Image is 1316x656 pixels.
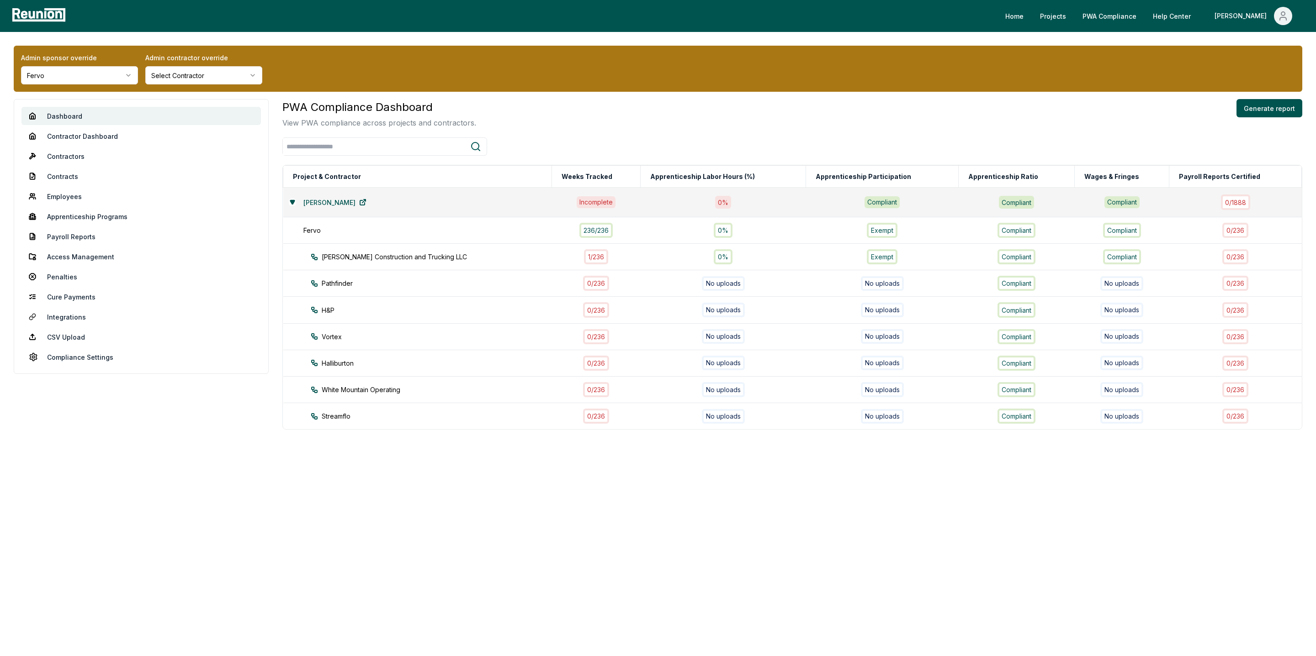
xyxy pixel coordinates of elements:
a: Penalties [21,268,261,286]
div: No uploads [861,276,904,291]
a: Home [998,7,1031,25]
div: 0 / 236 [583,356,609,371]
div: 0 / 236 [583,409,609,424]
div: Compliant [1103,223,1141,238]
div: No uploads [702,409,745,424]
a: Cure Payments [21,288,261,306]
div: 0 / 236 [1222,302,1248,317]
button: Wages & Fringes [1083,168,1141,186]
div: 0 / 236 [583,276,609,291]
div: No uploads [702,356,745,370]
div: Vortex [311,332,568,341]
div: No uploads [861,382,904,397]
div: 0 / 236 [1222,382,1248,397]
a: Integrations [21,308,261,326]
div: Compliant [998,276,1035,291]
div: 0 / 236 [1222,409,1248,424]
div: Compliant [999,196,1034,208]
div: 0 / 236 [583,302,609,317]
div: No uploads [702,382,745,397]
a: Compliance Settings [21,348,261,366]
div: 0 / 236 [1222,356,1248,371]
div: Compliant [1103,249,1141,264]
div: [PERSON_NAME] Construction and Trucking LLC [311,252,568,262]
div: No uploads [702,276,745,291]
label: Admin sponsor override [21,53,138,63]
div: Exempt [867,223,897,238]
a: PWA Compliance [1075,7,1144,25]
a: CSV Upload [21,328,261,346]
button: [PERSON_NAME] [1207,7,1300,25]
div: Compliant [998,356,1035,371]
a: Dashboard [21,107,261,125]
a: Help Center [1146,7,1198,25]
div: 1 / 236 [584,249,608,264]
div: Incomplete [577,196,616,208]
div: Fervo [303,226,561,235]
div: 0% [714,223,732,238]
div: No uploads [861,409,904,424]
div: 0 / 236 [1222,249,1248,264]
div: Exempt [867,249,897,264]
div: 0 / 236 [1222,223,1248,238]
div: 0 / 236 [1222,276,1248,291]
div: No uploads [861,329,904,344]
div: Compliant [998,223,1035,238]
a: Apprenticeship Programs [21,207,261,226]
div: No uploads [1100,382,1143,397]
p: View PWA compliance across projects and contractors. [282,117,476,128]
div: Compliant [998,249,1035,264]
div: 0 / 236 [583,382,609,397]
a: Contracts [21,167,261,185]
div: No uploads [1100,356,1143,370]
div: No uploads [1100,276,1143,291]
div: 0 / 236 [1222,329,1248,344]
div: No uploads [861,356,904,370]
div: 0 / 1888 [1221,194,1250,210]
div: No uploads [702,303,745,317]
a: [PERSON_NAME] [296,193,374,211]
div: No uploads [702,329,745,344]
div: No uploads [1100,409,1143,424]
div: [PERSON_NAME] [1215,7,1270,25]
a: Employees [21,187,261,205]
button: Apprenticeship Labor Hours (%) [648,168,757,186]
a: Contractors [21,147,261,165]
div: No uploads [861,303,904,317]
button: Apprenticeship Ratio [966,168,1040,186]
div: Compliant [1104,196,1140,208]
button: Apprenticeship Participation [814,168,913,186]
div: Compliant [998,409,1035,424]
a: Projects [1033,7,1073,25]
a: Access Management [21,247,261,266]
div: 0 / 236 [583,329,609,344]
div: Compliant [998,302,1035,317]
h3: PWA Compliance Dashboard [282,99,476,115]
div: Compliant [998,382,1035,397]
button: Project & Contractor [291,168,363,186]
div: No uploads [1100,303,1143,317]
div: Compliant [865,196,900,208]
div: White Mountain Operating [311,385,568,394]
div: Halliburton [311,358,568,368]
div: 0 % [715,196,731,208]
div: H&P [311,305,568,315]
div: 236 / 236 [579,223,613,238]
button: Weeks Tracked [560,168,614,186]
button: Generate report [1236,99,1302,117]
div: 0% [714,249,732,264]
button: Payroll Reports Certified [1177,168,1262,186]
div: Pathfinder [311,278,568,288]
label: Admin contractor override [145,53,262,63]
div: Compliant [998,329,1035,344]
div: No uploads [1100,329,1143,344]
div: Streamflo [311,411,568,421]
nav: Main [998,7,1307,25]
a: Contractor Dashboard [21,127,261,145]
a: Payroll Reports [21,227,261,246]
